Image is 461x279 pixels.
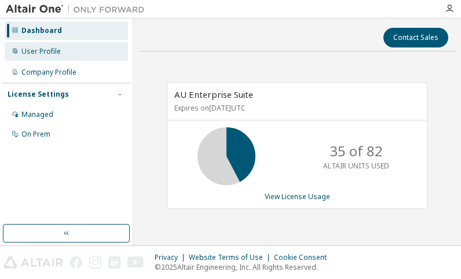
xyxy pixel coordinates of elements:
[189,253,274,262] div: Website Terms of Use
[21,68,76,77] div: Company Profile
[21,110,53,119] div: Managed
[3,256,63,269] img: altair_logo.svg
[274,253,334,262] div: Cookie Consent
[21,130,50,139] div: On Prem
[108,256,120,269] img: linkedin.svg
[155,262,334,272] p: © 2025 Altair Engineering, Inc. All Rights Reserved.
[383,28,448,47] button: Contact Sales
[174,89,253,100] span: AU Enterprise Suite
[6,3,151,15] img: Altair One
[265,192,330,201] a: View License Usage
[174,103,417,113] p: Expires on [DATE] UTC
[21,26,62,35] div: Dashboard
[323,161,389,171] p: ALTAIR UNITS USED
[70,256,82,269] img: facebook.svg
[89,256,101,269] img: instagram.svg
[155,253,189,262] div: Privacy
[21,47,61,56] div: User Profile
[8,90,69,99] div: License Settings
[127,256,144,269] img: youtube.svg
[330,141,383,161] p: 35 of 82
